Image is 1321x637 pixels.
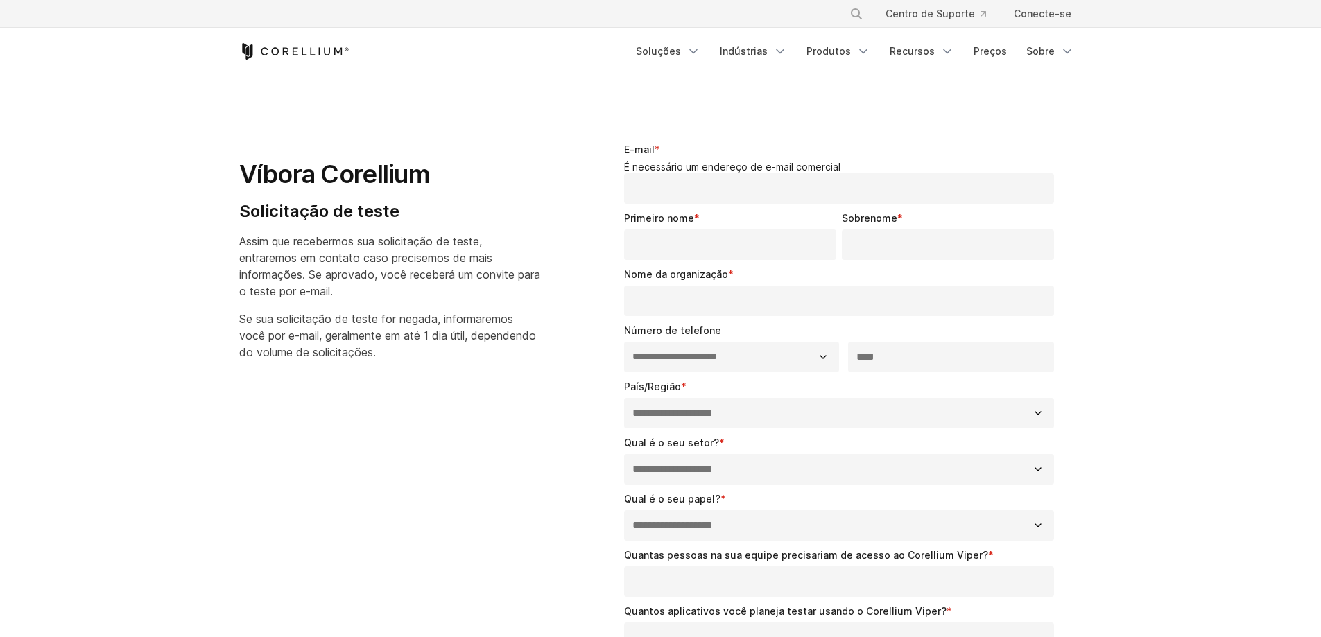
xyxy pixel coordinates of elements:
[720,45,768,57] font: Indústrias
[806,45,851,57] font: Produtos
[239,201,399,221] font: Solicitação de teste
[844,1,869,26] button: Procurar
[624,324,721,336] font: Número de telefone
[624,605,947,617] font: Quantos aplicativos você planeja testar usando o Corellium Viper?
[842,212,897,224] font: Sobrenome
[890,45,935,57] font: Recursos
[624,143,655,155] font: E-mail
[239,43,349,60] a: Página inicial do Corellium
[624,212,694,224] font: Primeiro nome
[239,312,536,359] font: Se sua solicitação de teste for negada, informaremos você por e-mail, geralmente em até 1 dia úti...
[1014,8,1071,19] font: Conecte-se
[974,45,1007,57] font: Preços
[624,437,719,448] font: Qual é o seu setor?
[624,549,988,561] font: Quantas pessoas na sua equipe precisariam de acesso ao Corellium Viper?
[239,159,430,189] font: Víbora Corellium
[833,1,1082,26] div: Menu de navegação
[886,8,975,19] font: Centro de Suporte
[239,234,540,298] font: Assim que recebermos sua solicitação de teste, entraremos em contato caso precisemos de mais info...
[628,39,1082,64] div: Menu de navegação
[624,493,720,505] font: Qual é o seu papel?
[1026,45,1055,57] font: Sobre
[624,161,840,173] font: É necessário um endereço de e-mail comercial
[624,268,728,280] font: Nome da organização
[636,45,681,57] font: Soluções
[624,381,681,392] font: País/Região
